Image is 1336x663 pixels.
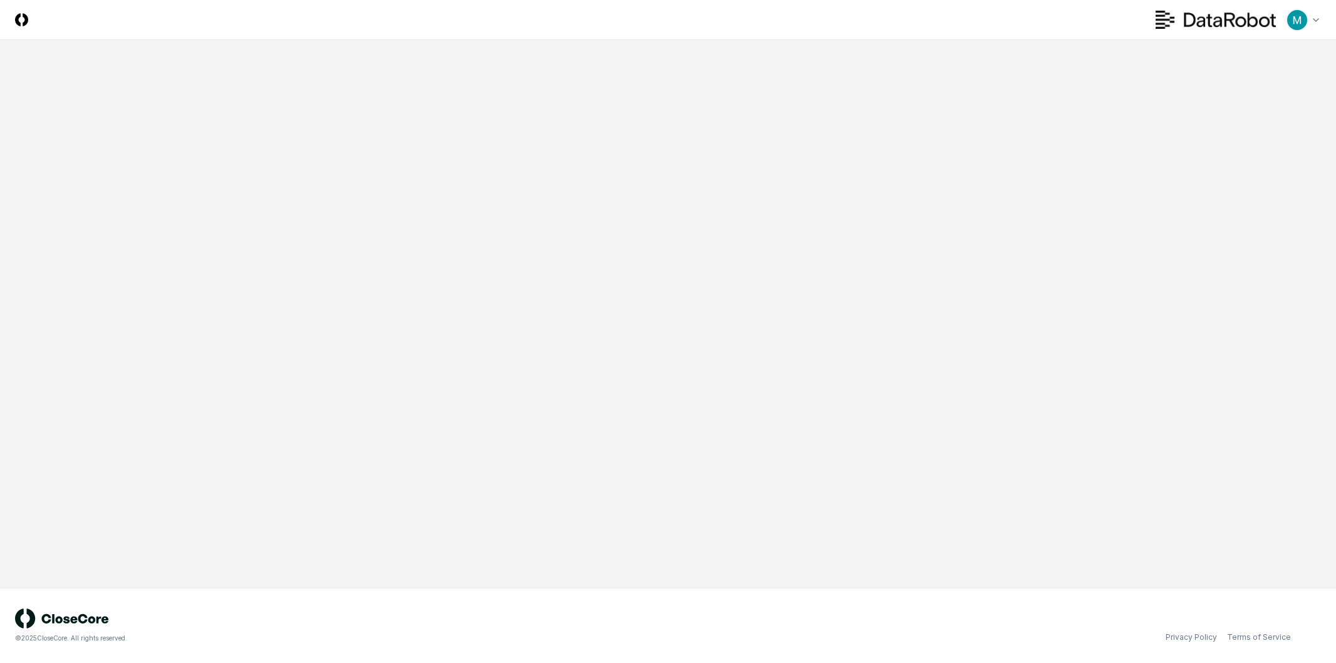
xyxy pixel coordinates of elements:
[15,634,668,643] div: © 2025 CloseCore. All rights reserved.
[1156,11,1276,29] img: DataRobot logo
[15,13,28,26] img: Logo
[15,608,109,629] img: logo
[1166,632,1217,643] a: Privacy Policy
[1227,632,1291,643] a: Terms of Service
[1287,10,1307,30] img: ACg8ocIk6UVBSJ1Mh_wKybhGNOx8YD4zQOa2rDZHjRd5UfivBFfoWA=s96-c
